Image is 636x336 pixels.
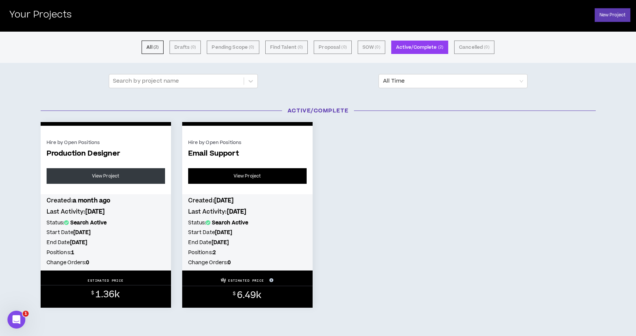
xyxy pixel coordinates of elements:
[438,44,443,51] small: ( 2 )
[47,139,165,146] div: Hire by Open Positions
[47,228,165,237] h5: Start Date
[484,44,489,51] small: ( 0 )
[142,41,164,54] button: All (2)
[47,150,165,158] span: Production Designer
[358,41,385,54] button: SOW (0)
[191,44,196,51] small: ( 0 )
[383,74,523,88] span: All Time
[188,208,307,216] h4: Last Activity:
[233,291,235,297] sup: $
[88,278,124,283] p: ESTIMATED PRICE
[215,229,232,236] b: [DATE]
[73,196,111,205] b: a month ago
[47,259,165,267] h5: Change Orders:
[228,259,231,266] b: 0
[35,107,601,115] h3: Active/Complete
[91,290,94,296] sup: $
[314,41,351,54] button: Proposal (0)
[85,208,105,216] b: [DATE]
[341,44,347,51] small: ( 0 )
[375,44,380,51] small: ( 0 )
[70,239,88,246] b: [DATE]
[170,41,201,54] button: Drafts (0)
[237,289,262,302] span: 6.49k
[70,219,107,227] b: Search Active
[47,239,165,247] h5: End Date
[188,219,307,227] h5: Status:
[23,311,29,317] span: 1
[228,278,264,283] p: ESTIMATED PRICE
[188,228,307,237] h5: Start Date
[188,239,307,247] h5: End Date
[212,219,249,227] b: Search Active
[47,168,165,184] a: View Project
[595,8,630,22] a: New Project
[391,41,448,54] button: Active/Complete (2)
[213,249,216,256] b: 2
[73,229,91,236] b: [DATE]
[249,44,254,51] small: ( 0 )
[7,311,25,329] iframe: Intercom live chat
[227,208,247,216] b: [DATE]
[214,196,234,205] b: [DATE]
[9,10,72,20] h2: Your Projects
[188,150,307,158] span: Email Support
[188,259,307,267] h5: Change Orders:
[265,41,308,54] button: Find Talent (0)
[47,219,165,227] h5: Status:
[188,168,307,184] a: View Project
[298,44,303,51] small: ( 0 )
[454,41,494,54] button: Cancelled (0)
[47,208,165,216] h4: Last Activity:
[207,41,259,54] button: Pending Scope (0)
[188,196,307,205] h4: Created:
[86,259,89,266] b: 0
[154,44,159,51] small: ( 2 )
[212,239,229,246] b: [DATE]
[95,288,120,301] span: 1.36k
[188,139,307,146] div: Hire by Open Positions
[47,249,165,257] h5: Positions:
[71,249,74,256] b: 1
[47,196,165,205] h4: Created:
[221,278,226,283] img: Wripple
[188,249,307,257] h5: Positions:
